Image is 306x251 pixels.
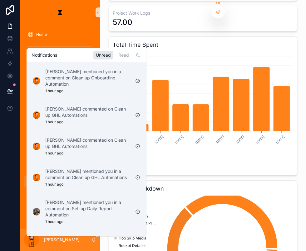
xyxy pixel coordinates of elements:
img: App logo [55,7,65,17]
p: 1 hour ago [45,182,63,187]
text: [DATE] [154,135,164,145]
p: [PERSON_NAME] mentioned you in a comment on Clean up Onboarding Automation [45,68,130,87]
div: chart [113,52,293,171]
p: [PERSON_NAME] commented on Clean up GHL Automations [45,137,130,149]
img: Notification icon [33,142,40,150]
a: Employee [24,139,96,150]
img: Notification icon [33,173,40,181]
a: Projects [24,65,96,76]
div: Read [116,50,131,59]
p: [PERSON_NAME] mentioned you in a comment on Set-up Daily Report Automation [45,199,130,218]
a: Meeting Hub [24,90,96,101]
p: [PERSON_NAME] [44,237,80,243]
img: Notification icon [33,208,40,215]
text: [DATE] [215,135,225,145]
text: [DATE] [275,135,285,145]
a: CRM [24,114,96,125]
a: Home [24,29,96,40]
h3: Total Time Spent [113,40,293,49]
p: 1 hour ago [45,119,63,124]
div: 57.00 [113,17,132,27]
span: Rocket Detailer [119,243,146,248]
span: Home [36,32,47,37]
a: Automation Errors [24,163,96,175]
span: Hop Skip Media [119,236,146,241]
h3: Project Breakdown [113,184,293,193]
text: [DATE] [255,135,265,145]
a: All Tasks [24,78,96,89]
a: Data Cleaner [24,151,96,162]
a: Sales Pipeline [24,126,96,137]
img: Notification icon [33,111,40,119]
div: scrollable content [20,25,100,194]
text: [DATE] [235,135,245,145]
p: 1 hour ago [45,150,63,155]
p: [PERSON_NAME] mentioned you in a comment on Clean up GHL Automations [45,168,130,180]
p: 1 hour ago [45,88,63,93]
text: [DATE] [195,135,205,145]
text: [DATE] [174,135,185,145]
p: [PERSON_NAME] commented on Clean up GHL Automations [45,106,130,118]
img: Notification icon [33,77,40,84]
h1: Notifications [32,52,57,58]
h3: Project Work Logs [113,10,293,16]
p: 1 hour ago [45,219,63,224]
a: Clients [24,53,96,64]
div: Unread [93,50,113,59]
